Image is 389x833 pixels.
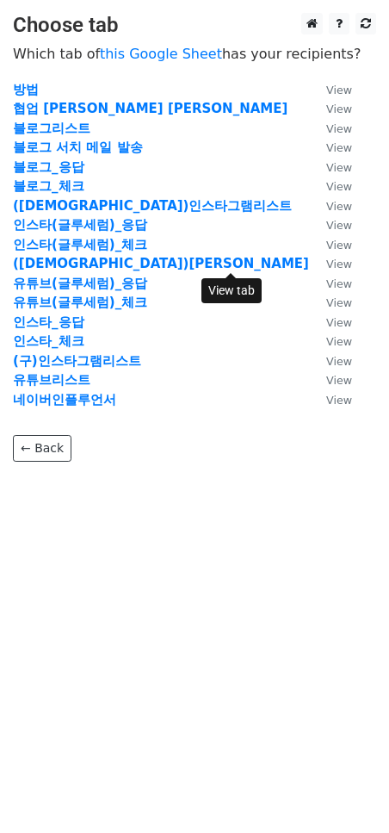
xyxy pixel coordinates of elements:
[309,353,352,369] a: View
[13,276,147,291] a: 유튜브(글루세럼)_응답
[326,355,352,368] small: View
[326,103,352,115] small: View
[326,316,352,329] small: View
[13,237,147,252] a: 인스타(글루세럼)_체크
[309,217,352,233] a: View
[309,159,352,175] a: View
[326,394,352,407] small: View
[326,141,352,154] small: View
[13,295,147,310] a: 유튜브(글루세럼)_체크
[13,435,71,462] a: ← Back
[100,46,222,62] a: this Google Sheet
[13,13,376,38] h3: Choose tab
[13,101,287,116] a: 협업 [PERSON_NAME] [PERSON_NAME]
[309,140,352,155] a: View
[309,392,352,407] a: View
[326,239,352,252] small: View
[303,750,389,833] div: 채팅 위젯
[326,180,352,193] small: View
[326,84,352,96] small: View
[309,295,352,310] a: View
[326,296,352,309] small: View
[309,256,352,271] a: View
[13,121,90,136] a: 블로그리스트
[309,198,352,214] a: View
[309,178,352,194] a: View
[326,277,352,290] small: View
[309,237,352,252] a: View
[326,374,352,387] small: View
[303,750,389,833] iframe: Chat Widget
[13,217,147,233] a: 인스타(글루세럼)_응답
[13,198,292,214] a: ([DEMOGRAPHIC_DATA])인스타그램리스트
[13,140,143,155] a: 블로그 서치 메일 발송
[13,45,376,63] p: Which tab of has your recipients?
[13,333,84,349] a: 인스타_체크
[326,219,352,232] small: View
[326,335,352,348] small: View
[13,256,309,271] a: ([DEMOGRAPHIC_DATA])[PERSON_NAME]
[13,82,39,97] a: 방법
[13,159,84,175] a: 블로그_응답
[13,314,84,330] a: 인스타_응답
[13,392,116,407] a: 네이버인플루언서
[326,161,352,174] small: View
[326,200,352,213] small: View
[13,372,90,388] a: 유튜브리스트
[309,314,352,330] a: View
[13,353,141,369] a: (구)인스타그램리스트
[201,278,262,303] div: View tab
[326,122,352,135] small: View
[13,178,84,194] a: 블로그_체크
[309,101,352,116] a: View
[309,121,352,136] a: View
[309,276,352,291] a: View
[309,82,352,97] a: View
[309,333,352,349] a: View
[309,372,352,388] a: View
[326,258,352,270] small: View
